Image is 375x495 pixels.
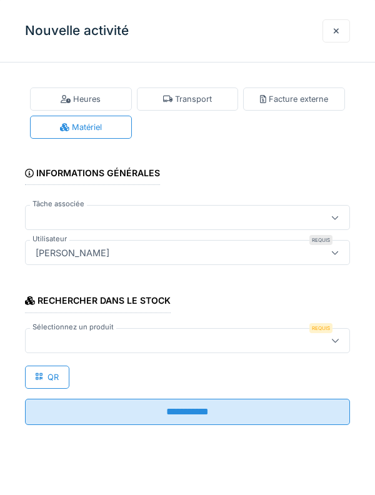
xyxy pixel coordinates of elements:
[309,235,332,245] div: Requis
[30,322,116,332] label: Sélectionnez un produit
[25,291,171,312] div: Rechercher dans le stock
[25,164,160,185] div: Informations générales
[163,93,212,105] div: Transport
[30,234,69,244] label: Utilisateur
[60,121,101,133] div: Matériel
[31,246,114,259] div: [PERSON_NAME]
[25,366,69,389] div: QR
[260,93,328,105] div: Facture externe
[309,323,332,333] div: Requis
[25,23,129,39] h3: Nouvelle activité
[61,93,101,105] div: Heures
[30,199,87,209] label: Tâche associée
